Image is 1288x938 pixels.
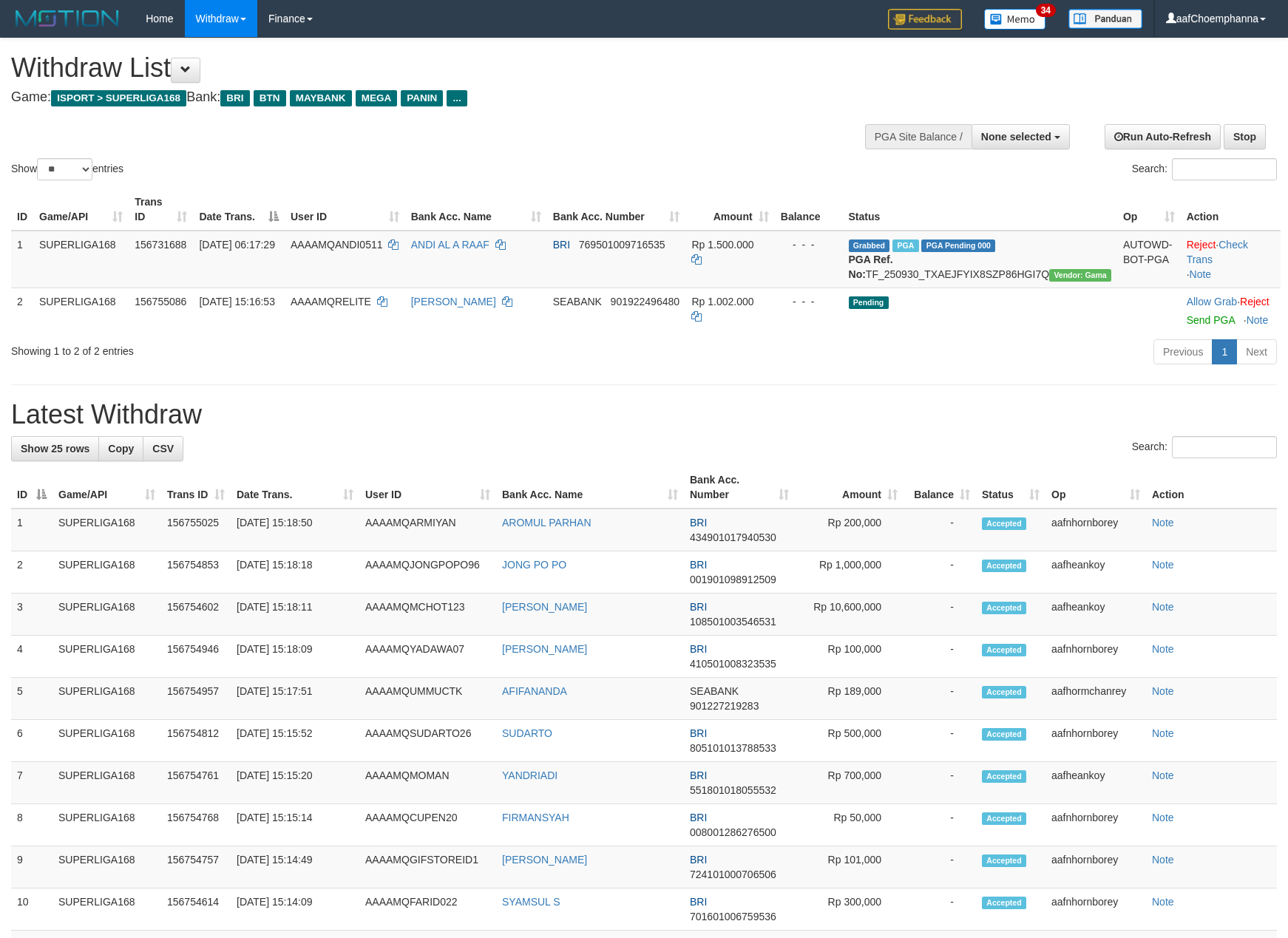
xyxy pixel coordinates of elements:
[904,804,976,846] td: -
[21,443,89,455] span: Show 25 rows
[359,804,496,846] td: AAAAMQCUPEN20
[795,678,904,720] td: Rp 189,000
[231,551,359,594] td: [DATE] 15:18:18
[1049,269,1111,282] span: Vendor URL: https://trx31.1velocity.biz
[11,158,123,180] label: Show entries
[982,854,1026,867] span: Accepted
[1146,466,1277,509] th: Action
[1187,239,1248,265] a: Check Trans
[888,9,962,30] img: Feedback.jpg
[579,239,665,251] span: Copy 769501009716535 to clipboard
[1117,188,1181,231] th: Op: activate to sort column ascending
[161,636,231,678] td: 156754946
[849,239,890,252] span: Grabbed
[775,188,843,231] th: Balance
[11,338,526,358] div: Showing 1 to 2 of 2 entries
[52,594,161,636] td: SUPERLIGA168
[231,594,359,636] td: [DATE] 15:18:11
[108,443,134,455] span: Copy
[231,762,359,804] td: [DATE] 15:15:20
[11,551,52,594] td: 2
[359,888,496,931] td: AAAAMQFARID022
[904,846,976,888] td: -
[11,53,844,83] h1: Withdraw List
[553,239,570,251] span: BRI
[11,7,123,30] img: MOTION_logo.png
[161,762,231,804] td: 156754761
[1181,188,1281,231] th: Action
[129,188,193,231] th: Trans ID: activate to sort column ascending
[690,869,776,880] span: Copy 724101000706506 to clipboard
[982,728,1026,741] span: Accepted
[611,296,679,307] span: Copy 901922496480 to clipboard
[359,636,496,678] td: AAAAMQYADAWA07
[52,678,161,720] td: SUPERLIGA168
[982,812,1026,825] span: Accepted
[135,296,186,307] span: 156755086
[447,90,467,106] span: ...
[1152,601,1174,613] a: Note
[1153,339,1213,364] a: Previous
[1247,314,1269,326] a: Note
[231,466,359,509] th: Date Trans.: activate to sort column ascending
[1045,678,1146,720] td: aafhormchanrey
[231,804,359,846] td: [DATE] 15:15:14
[849,296,889,309] span: Pending
[690,700,759,712] span: Copy 901227219283 to clipboard
[1187,314,1235,326] a: Send PGA
[411,296,496,307] a: [PERSON_NAME]
[285,188,405,231] th: User ID: activate to sort column ascending
[152,443,174,455] span: CSV
[981,131,1051,143] span: None selected
[11,804,52,846] td: 8
[37,158,92,180] select: Showentries
[1068,9,1142,29] img: panduan.png
[904,678,976,720] td: -
[547,188,686,231] th: Bank Acc. Number: activate to sort column ascending
[982,517,1026,530] span: Accepted
[690,559,707,571] span: BRI
[1045,888,1146,931] td: aafnhornborey
[690,854,707,866] span: BRI
[795,846,904,888] td: Rp 101,000
[795,762,904,804] td: Rp 700,000
[921,239,995,252] span: PGA Pending
[1045,720,1146,762] td: aafnhornborey
[781,294,837,309] div: - - -
[161,720,231,762] td: 156754812
[1152,643,1174,655] a: Note
[691,239,753,251] span: Rp 1.500.000
[1045,594,1146,636] td: aafheankoy
[161,804,231,846] td: 156754768
[11,400,1277,429] h1: Latest Withdraw
[553,296,602,307] span: SEABANK
[401,90,443,106] span: PANIN
[690,685,739,697] span: SEABANK
[52,466,161,509] th: Game/API: activate to sort column ascending
[984,9,1046,30] img: Button%20Memo.svg
[11,436,99,461] a: Show 25 rows
[904,594,976,636] td: -
[98,436,143,461] a: Copy
[1187,239,1216,251] a: Reject
[982,897,1026,909] span: Accepted
[1152,769,1174,781] a: Note
[11,466,52,509] th: ID: activate to sort column descending
[291,296,371,307] span: AAAAMQRELITE
[691,296,753,307] span: Rp 1.002.000
[1152,812,1174,823] a: Note
[1132,158,1277,180] label: Search:
[411,239,489,251] a: ANDI AL A RAAF
[502,559,566,571] a: JONG PO PO
[11,188,33,231] th: ID
[11,509,52,551] td: 1
[843,188,1117,231] th: Status
[690,911,776,922] span: Copy 701601006759536 to clipboard
[849,254,893,280] b: PGA Ref. No:
[690,616,776,628] span: Copy 108501003546531 to clipboard
[33,188,129,231] th: Game/API: activate to sort column ascending
[1172,436,1277,458] input: Search:
[795,636,904,678] td: Rp 100,000
[143,436,183,461] a: CSV
[690,812,707,823] span: BRI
